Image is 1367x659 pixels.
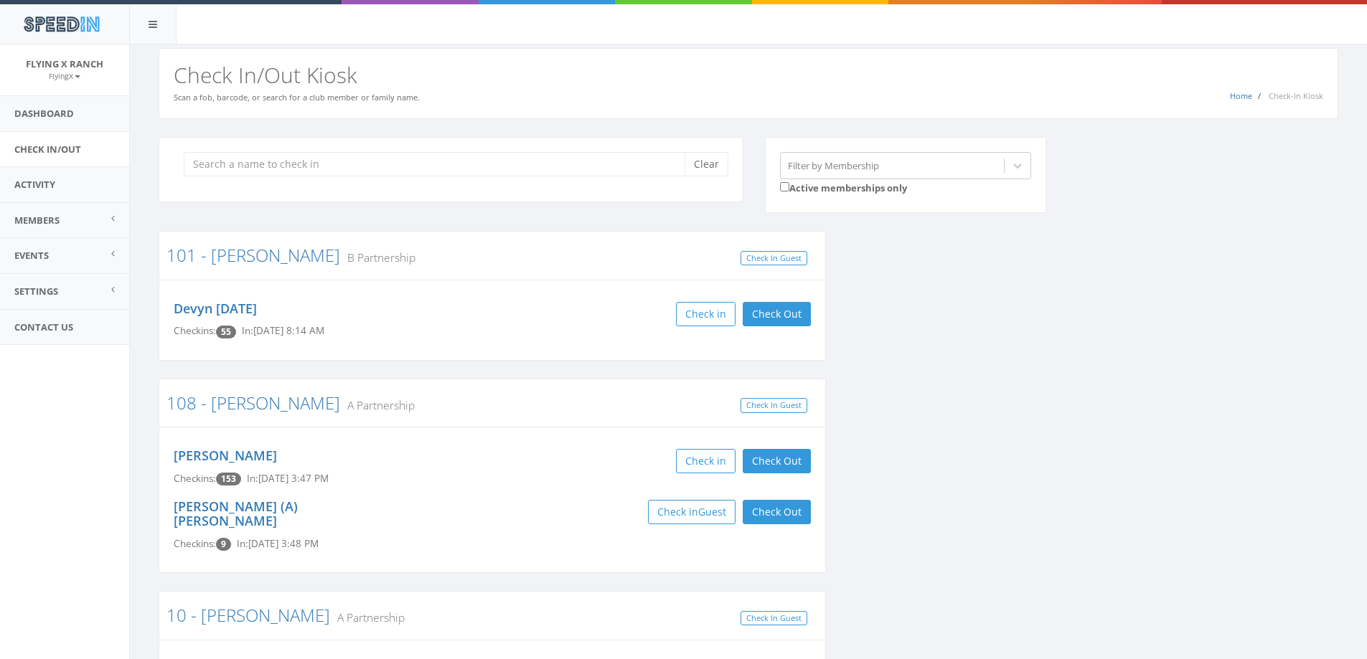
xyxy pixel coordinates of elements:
[340,397,415,413] small: A Partnership
[741,398,807,413] a: Check In Guest
[166,243,340,267] a: 101 - [PERSON_NAME]
[237,537,319,550] span: In: [DATE] 3:48 PM
[14,249,49,262] span: Events
[741,611,807,626] a: Check In Guest
[174,537,216,550] span: Checkins:
[174,92,420,103] small: Scan a fob, barcode, or search for a club member or family name.
[247,472,329,485] span: In: [DATE] 3:47 PM
[216,326,236,338] span: Checkin count
[242,324,324,337] span: In: [DATE] 8:14 AM
[788,158,879,172] div: Filter by Membership
[14,214,60,227] span: Members
[685,152,728,176] button: Clear
[780,179,907,195] label: Active memberships only
[174,300,257,317] a: Devyn [DATE]
[743,500,811,524] button: Check Out
[184,152,695,176] input: Search a name to check in
[174,324,216,337] span: Checkins:
[648,500,736,524] button: Check inGuest
[166,603,330,627] a: 10 - [PERSON_NAME]
[17,11,106,37] img: speedin_logo.png
[743,302,811,326] button: Check Out
[174,447,277,464] a: [PERSON_NAME]
[216,473,241,485] span: Checkin count
[743,449,811,473] button: Check Out
[330,610,405,625] small: A Partnership
[1269,90,1323,101] span: Check-In Kiosk
[14,285,58,298] span: Settings
[14,321,73,333] span: Contact Us
[174,498,298,529] a: [PERSON_NAME] (A) [PERSON_NAME]
[1230,90,1252,101] a: Home
[174,63,1323,87] h2: Check In/Out Kiosk
[166,391,340,414] a: 108 - [PERSON_NAME]
[174,472,216,485] span: Checkins:
[698,505,726,518] span: Guest
[741,251,807,266] a: Check In Guest
[676,302,736,326] button: Check in
[49,71,80,81] small: FlyingX
[340,250,415,265] small: B Partnership
[49,69,80,82] a: FlyingX
[26,57,103,70] span: Flying X Ranch
[216,538,231,551] span: Checkin count
[780,182,789,191] input: Active memberships only
[676,449,736,473] button: Check in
